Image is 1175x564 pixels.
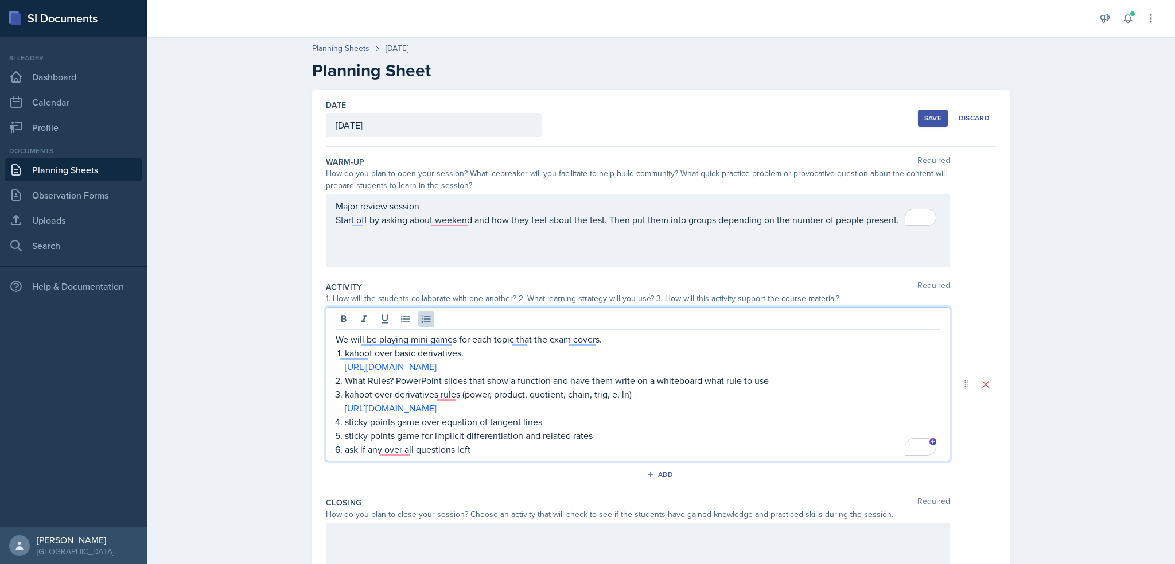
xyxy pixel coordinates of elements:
div: [GEOGRAPHIC_DATA] [37,546,114,557]
div: Add [649,470,674,479]
a: [URL][DOMAIN_NAME] [345,402,437,414]
span: Required [917,497,950,508]
span: Required [917,156,950,168]
p: ask if any over all questions left [345,442,940,456]
label: Date [326,99,346,111]
a: Planning Sheets [312,42,369,55]
a: Dashboard [5,65,142,88]
p: kahoot over derivatives rules (power, product, quotient, chain, trig, e, ln) [345,387,940,401]
div: [DATE] [386,42,408,55]
div: How do you plan to open your session? What icebreaker will you facilitate to help build community... [326,168,950,192]
div: Discard [959,114,990,123]
button: Save [918,110,948,127]
p: What Rules? PowerPoint slides that show a function and have them write on a whiteboard what rule ... [345,374,940,387]
button: Discard [952,110,996,127]
span: Required [917,281,950,293]
div: Help & Documentation [5,275,142,298]
div: To enrich screen reader interactions, please activate Accessibility in Grammarly extension settings [336,332,940,456]
a: Planning Sheets [5,158,142,181]
a: Profile [5,116,142,139]
p: kahoot over basic derivatives. [345,346,940,360]
label: Activity [326,281,363,293]
div: 1. How will the students collaborate with one another? 2. What learning strategy will you use? 3.... [326,293,950,305]
label: Closing [326,497,361,508]
p: sticky points game for implicit differentiation and related rates [345,429,940,442]
div: Si leader [5,53,142,63]
p: sticky points game over equation of tangent lines [345,415,940,429]
a: Search [5,234,142,257]
p: We will be playing mini games for each topic that the exam covers. [336,332,940,346]
label: Warm-Up [326,156,364,168]
p: Major review session [336,199,940,213]
button: Add [643,466,680,483]
a: Calendar [5,91,142,114]
p: Start off by asking about weekend and how they feel about the test. Then put them into groups dep... [336,213,940,227]
a: Uploads [5,209,142,232]
div: Documents [5,146,142,156]
div: To enrich screen reader interactions, please activate Accessibility in Grammarly extension settings [336,199,940,227]
h2: Planning Sheet [312,60,1010,81]
div: Save [924,114,941,123]
div: How do you plan to close your session? Choose an activity that will check to see if the students ... [326,508,950,520]
a: Observation Forms [5,184,142,207]
a: [URL][DOMAIN_NAME] [345,360,437,373]
div: [PERSON_NAME] [37,534,114,546]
